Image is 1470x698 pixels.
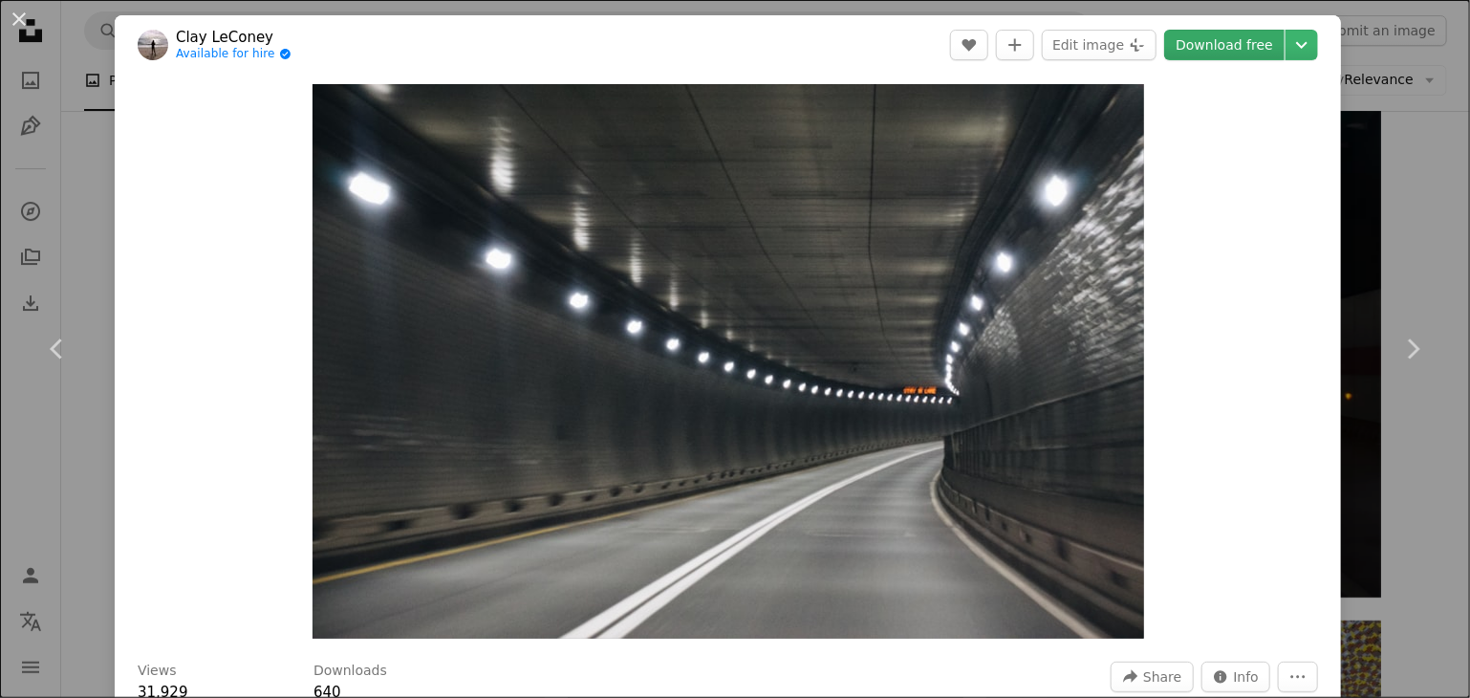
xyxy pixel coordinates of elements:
[1234,663,1260,691] span: Info
[1286,30,1318,60] button: Choose download size
[313,662,387,681] h3: Downloads
[1111,662,1193,692] button: Share this image
[176,28,292,47] a: Clay LeConey
[313,84,1144,639] button: Zoom in on this image
[313,84,1144,639] img: a tunnel with lights
[1201,662,1271,692] button: Stats about this image
[176,47,292,62] a: Available for hire
[1355,257,1470,441] a: Next
[996,30,1034,60] button: Add to Collection
[138,662,177,681] h3: Views
[1278,662,1318,692] button: More Actions
[1042,30,1157,60] button: Edit image
[1164,30,1285,60] a: Download free
[1143,663,1181,691] span: Share
[950,30,988,60] button: Like
[138,30,168,60] img: Go to Clay LeConey's profile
